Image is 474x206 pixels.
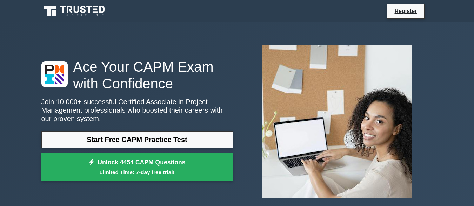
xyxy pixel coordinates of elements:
[41,131,233,148] a: Start Free CAPM Practice Test
[50,168,224,176] small: Limited Time: 7-day free trial!
[41,153,233,181] a: Unlock 4454 CAPM QuestionsLimited Time: 7-day free trial!
[41,58,233,92] h1: Ace Your CAPM Exam with Confidence
[41,98,233,123] p: Join 10,000+ successful Certified Associate in Project Management professionals who boosted their...
[390,7,421,15] a: Register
